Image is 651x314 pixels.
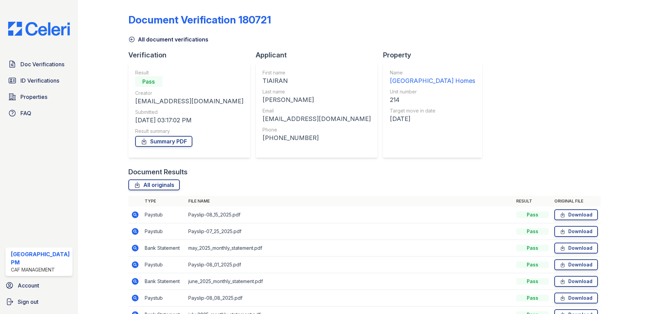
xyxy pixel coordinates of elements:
div: Result [135,69,243,76]
a: ID Verifications [5,74,73,87]
div: Pass [516,261,549,268]
div: Result summary [135,128,243,135]
a: Download [554,243,598,254]
a: FAQ [5,106,73,120]
span: Account [18,281,39,290]
span: Properties [20,93,47,101]
img: CE_Logo_Blue-a8612792a0a2168367f1c8372b55b34899dd931a85d93a1a3d3e32e68fde9ad4.png [3,22,75,36]
td: Payslip-07_25_2025.pdf [186,223,514,240]
a: Download [554,293,598,303]
a: All originals [128,179,180,190]
div: Submitted [135,109,243,116]
div: Email [263,107,371,114]
div: Property [383,50,488,60]
div: [GEOGRAPHIC_DATA] PM [11,250,70,266]
a: Sign out [3,295,75,309]
td: Payslip-08_08_2025.pdf [186,290,514,307]
a: Account [3,279,75,292]
span: Sign out [18,298,38,306]
a: Properties [5,90,73,104]
div: [DATE] 03:17:02 PM [135,116,243,125]
a: Download [554,276,598,287]
div: [GEOGRAPHIC_DATA] Homes [390,76,475,86]
div: Phone [263,126,371,133]
td: Bank Statement [142,273,186,290]
div: Document Verification 180721 [128,14,271,26]
div: Last name [263,88,371,95]
td: Payslip-08_01_2025.pdf [186,257,514,273]
div: [EMAIL_ADDRESS][DOMAIN_NAME] [263,114,371,124]
th: Result [513,196,552,207]
div: Applicant [256,50,383,60]
div: [PHONE_NUMBER] [263,133,371,143]
th: File name [186,196,514,207]
div: [DATE] [390,114,475,124]
div: TIAIRAN [263,76,371,86]
div: Pass [135,76,162,87]
th: Type [142,196,186,207]
div: [EMAIL_ADDRESS][DOMAIN_NAME] [135,97,243,106]
span: Doc Verifications [20,60,64,68]
a: Doc Verifications [5,57,73,71]
div: Creator [135,90,243,97]
td: may_2025_monthly_statement.pdf [186,240,514,257]
div: CAF Management [11,266,70,273]
td: Bank Statement [142,240,186,257]
td: Payslip-08_15_2025.pdf [186,207,514,223]
div: Pass [516,278,549,285]
div: Verification [128,50,256,60]
span: FAQ [20,109,31,117]
div: Unit number [390,88,475,95]
td: june_2025_monthly_statement.pdf [186,273,514,290]
div: Document Results [128,167,188,177]
a: Summary PDF [135,136,192,147]
div: Pass [516,245,549,251]
div: Target move in date [390,107,475,114]
td: Paystub [142,257,186,273]
a: Download [554,209,598,220]
div: 214 [390,95,475,105]
div: First name [263,69,371,76]
a: Download [554,259,598,270]
th: Original file [552,196,601,207]
td: Paystub [142,223,186,240]
span: ID Verifications [20,76,59,85]
div: Pass [516,295,549,301]
a: All document verifications [128,35,208,43]
div: [PERSON_NAME] [263,95,371,105]
div: Pass [516,211,549,218]
a: Download [554,226,598,237]
a: Name [GEOGRAPHIC_DATA] Homes [390,69,475,86]
td: Paystub [142,207,186,223]
td: Paystub [142,290,186,307]
div: Pass [516,228,549,235]
div: Name [390,69,475,76]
